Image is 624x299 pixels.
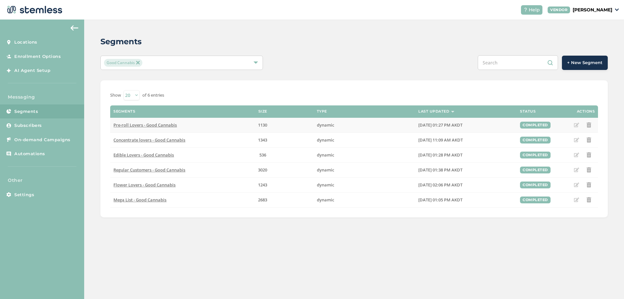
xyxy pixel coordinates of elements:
[113,152,174,158] span: Edible Lovers - Good Cannabis
[14,192,34,198] span: Settings
[418,167,513,173] label: 08/26/2025 01:38 PM AKDT
[317,197,412,203] label: dynamic
[113,137,185,143] span: Concentrate lovers - Good Cannabis
[258,167,267,173] span: 3020
[520,122,551,129] div: completed
[520,182,551,188] div: completed
[615,8,619,11] img: icon_down-arrow-small-66adaf34.svg
[317,137,412,143] label: dynamic
[317,182,412,188] label: dynamic
[520,167,551,173] div: completed
[110,92,121,99] label: Show
[142,92,164,99] label: of 6 entries
[520,109,536,114] label: Status
[548,7,570,13] div: VENDOR
[591,268,624,299] iframe: Chat Widget
[317,197,334,203] span: dynamic
[215,182,310,188] label: 1243
[215,197,310,203] label: 2683
[215,122,310,128] label: 1130
[71,25,78,31] img: icon-arrow-back-accent-c549486e.svg
[418,197,462,203] span: [DATE] 01:05 PM AKDT
[418,182,462,188] span: [DATE] 02:06 PM AKDT
[100,36,142,48] h2: Segments
[113,152,209,158] label: Edible Lovers - Good Cannabis
[113,197,209,203] label: Mega List - Good Cannabis
[418,152,513,158] label: 08/26/2025 01:28 PM AKDT
[418,182,513,188] label: 08/26/2025 02:06 PM AKDT
[14,108,38,115] span: Segments
[418,137,463,143] span: [DATE] 11:09 AM AKDT
[520,197,551,203] div: completed
[549,105,598,118] th: Actions
[418,109,449,114] label: Last Updated
[258,137,267,143] span: 1343
[113,167,209,173] label: Regular Customers - Good Cannabis
[451,111,454,113] img: icon-sort-1e1d7615.svg
[14,122,42,129] span: Subscribers
[5,3,62,16] img: logo-dark-0685b13c.svg
[418,167,462,173] span: [DATE] 01:38 PM AKDT
[113,182,175,188] span: Flower Lovers - Good Cannabis
[520,137,551,143] div: completed
[14,151,45,157] span: Automations
[317,109,327,114] label: Type
[215,167,310,173] label: 3020
[104,59,142,67] span: Good Cannabis
[215,137,310,143] label: 1343
[418,197,513,203] label: 09/01/2025 01:05 PM AKDT
[113,167,185,173] span: Regular Customers - Good Cannabis
[524,8,527,12] img: icon-help-white-03924b79.svg
[215,152,310,158] label: 536
[418,152,462,158] span: [DATE] 01:28 PM AKDT
[529,7,540,13] span: Help
[113,109,135,114] label: Segments
[14,67,50,74] span: AI Agent Setup
[317,152,334,158] span: dynamic
[14,137,71,143] span: On-demand Campaigns
[418,122,513,128] label: 08/26/2025 01:27 PM AKDT
[14,53,61,60] span: Enrollment Options
[317,137,334,143] span: dynamic
[258,197,267,203] span: 2683
[113,137,209,143] label: Concentrate lovers - Good Cannabis
[258,109,267,114] label: Size
[113,122,177,128] span: Pre-roll Lovers - Good Cannabis
[418,122,462,128] span: [DATE] 01:27 PM AKDT
[317,167,334,173] span: dynamic
[567,60,603,66] span: + New Segment
[317,122,334,128] span: dynamic
[258,182,267,188] span: 1243
[317,167,412,173] label: dynamic
[259,152,266,158] span: 536
[136,61,139,64] img: icon-close-accent-8a337256.svg
[317,182,334,188] span: dynamic
[113,182,209,188] label: Flower Lovers - Good Cannabis
[113,197,166,203] span: Mega List - Good Cannabis
[14,39,37,46] span: Locations
[520,152,551,158] div: completed
[317,152,412,158] label: dynamic
[418,137,513,143] label: 08/29/2025 11:09 AM AKDT
[573,7,612,13] p: [PERSON_NAME]
[317,122,412,128] label: dynamic
[258,122,267,128] span: 1130
[562,56,608,70] button: + New Segment
[113,122,209,128] label: Pre-roll Lovers - Good Cannabis
[478,55,558,70] input: Search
